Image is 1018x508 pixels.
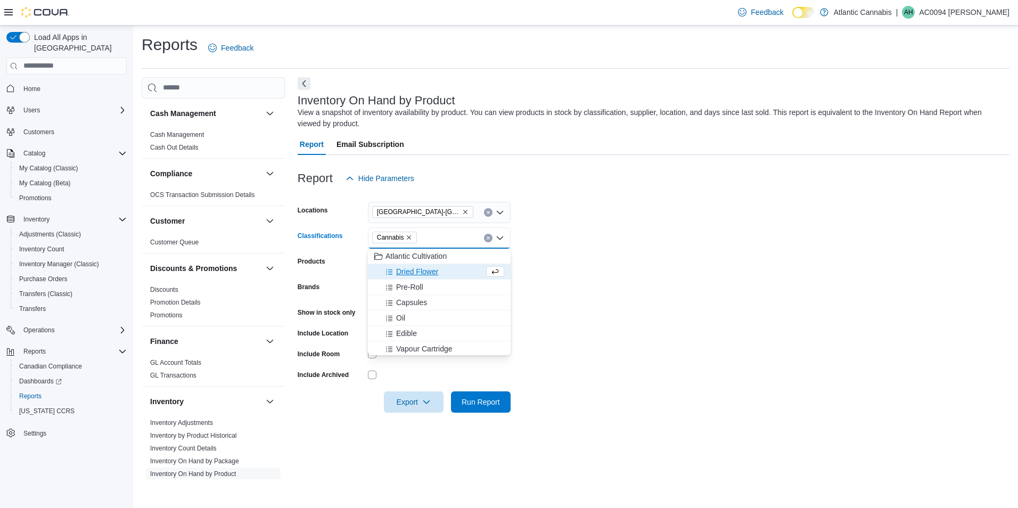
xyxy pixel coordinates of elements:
span: My Catalog (Classic) [15,162,127,175]
h3: Inventory [150,396,184,407]
input: Dark Mode [792,7,815,18]
span: Promotions [19,194,52,202]
span: Email Subscription [336,134,404,155]
button: Next [298,77,310,90]
label: Classifications [298,232,343,240]
div: Cash Management [142,128,285,158]
a: Customer Queue [150,239,199,246]
button: Pre-Roll [368,280,511,295]
span: Promotions [15,192,127,204]
span: My Catalog (Beta) [15,177,127,190]
span: Reports [23,347,46,356]
button: Cash Management [150,108,261,119]
span: Feedback [221,43,253,53]
span: Inventory Manager (Classic) [15,258,127,271]
button: Finance [264,335,276,348]
h3: Cash Management [150,108,216,119]
button: Inventory [264,395,276,408]
h3: Finance [150,336,178,347]
a: Adjustments (Classic) [15,228,85,241]
h1: Reports [142,34,198,55]
a: My Catalog (Beta) [15,177,75,190]
span: Transfers (Classic) [15,288,127,300]
span: Operations [23,326,55,334]
button: Customer [150,216,261,226]
span: Transfers (Classic) [19,290,72,298]
button: Open list of options [496,208,504,217]
h3: Report [298,172,333,185]
button: Remove Grand Falls-Windsor from selection in this group [462,209,469,215]
a: Discounts [150,286,178,293]
button: Transfers (Classic) [11,286,131,301]
button: Reports [2,344,131,359]
span: Grand Falls-Windsor [372,206,473,218]
span: Adjustments (Classic) [15,228,127,241]
span: Atlantic Cultivation [385,251,447,261]
button: Atlantic Cultivation [368,249,511,264]
button: Adjustments (Classic) [11,227,131,242]
button: Capsules [368,295,511,310]
a: Settings [19,427,51,440]
span: Transfers [19,305,46,313]
span: Inventory [19,213,127,226]
a: Feedback [734,2,787,23]
button: Clear input [484,208,492,217]
span: Users [23,106,40,114]
span: Inventory Count Details [150,444,217,453]
a: Promotions [15,192,56,204]
img: Cova [21,7,69,18]
button: Close list of options [496,234,504,242]
a: GL Account Totals [150,359,201,366]
span: Canadian Compliance [15,360,127,373]
button: Inventory [19,213,54,226]
span: Reports [15,390,127,403]
button: Customer [264,215,276,227]
button: Settings [2,425,131,440]
span: Inventory by Product Historical [150,431,237,440]
button: Inventory [2,212,131,227]
button: Compliance [150,168,261,179]
a: Inventory Manager (Classic) [15,258,103,271]
span: Inventory On Hand by Package [150,457,239,465]
button: Export [384,391,444,413]
button: Discounts & Promotions [150,263,261,274]
span: My Catalog (Beta) [19,179,71,187]
button: Purchase Orders [11,272,131,286]
button: Users [2,103,131,118]
span: Customers [23,128,54,136]
span: Catalog [23,149,45,158]
span: Customers [19,125,127,138]
button: Canadian Compliance [11,359,131,374]
a: Feedback [204,37,258,59]
span: [US_STATE] CCRS [19,407,75,415]
button: Inventory [150,396,261,407]
h3: Customer [150,216,185,226]
button: Inventory Count [11,242,131,257]
button: Home [2,81,131,96]
span: Promotions [150,311,183,319]
button: Cash Management [264,107,276,120]
a: Canadian Compliance [15,360,86,373]
label: Brands [298,283,319,291]
label: Include Location [298,329,348,338]
span: Inventory Count [19,245,64,253]
button: Customers [2,124,131,140]
span: Cash Out Details [150,143,199,152]
h3: Inventory On Hand by Product [298,94,455,107]
label: Include Room [298,350,340,358]
a: Inventory On Hand by Product [150,470,236,478]
button: Transfers [11,301,131,316]
span: Dashboards [15,375,127,388]
span: Purchase Orders [19,275,68,283]
button: Catalog [19,147,50,160]
button: Remove Cannabis from selection in this group [406,234,412,241]
span: Cannabis [377,232,404,243]
a: Cash Out Details [150,144,199,151]
span: Home [23,85,40,93]
span: Inventory Adjustments [150,419,213,427]
button: Operations [19,324,59,337]
button: My Catalog (Beta) [11,176,131,191]
a: Cash Management [150,131,204,138]
span: Catalog [19,147,127,160]
span: Export [390,391,437,413]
